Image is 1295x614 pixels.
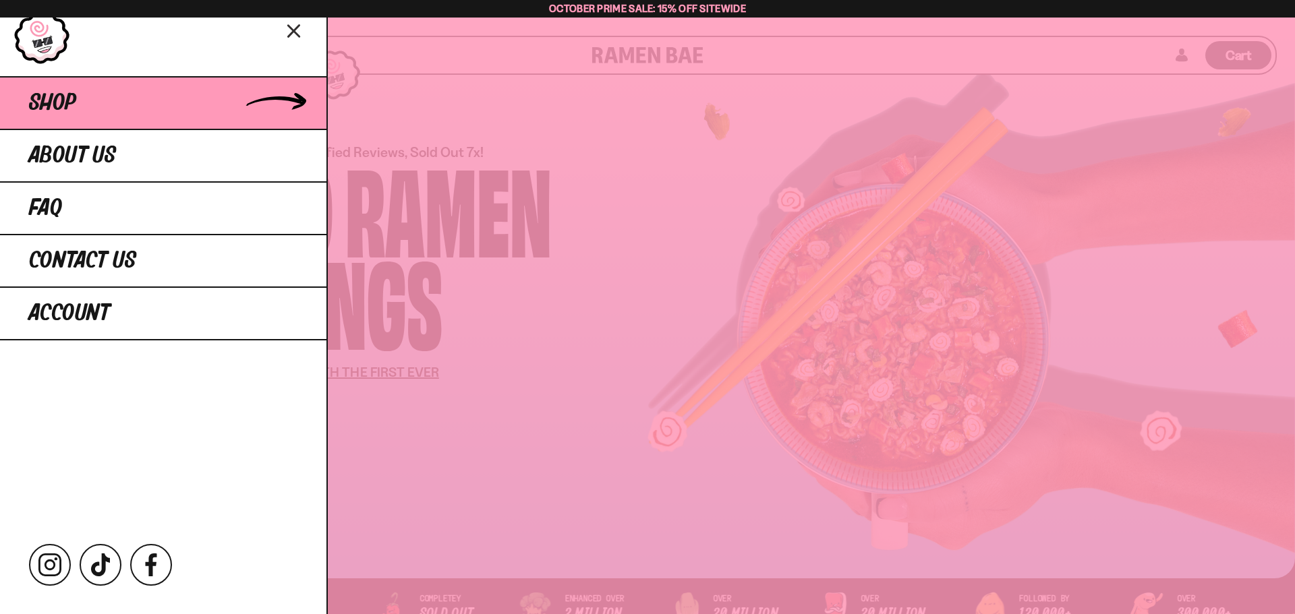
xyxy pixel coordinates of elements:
[549,2,746,15] span: October Prime Sale: 15% off Sitewide
[283,18,306,42] button: Close menu
[29,144,116,168] span: About Us
[29,301,110,326] span: Account
[29,249,136,273] span: Contact Us
[29,196,62,220] span: FAQ
[29,91,76,115] span: Shop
